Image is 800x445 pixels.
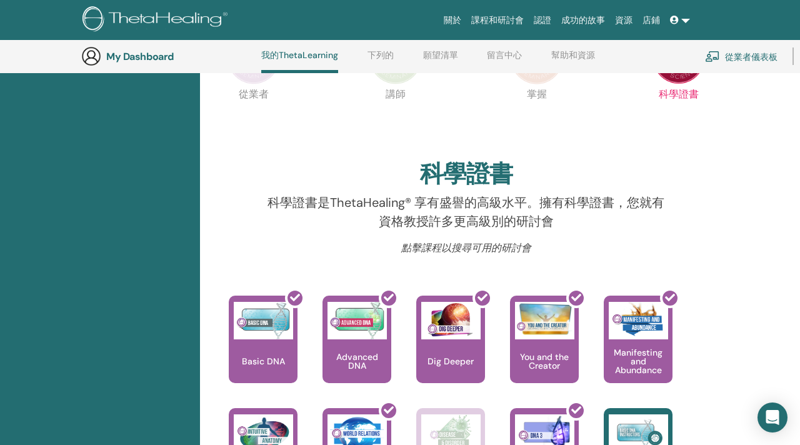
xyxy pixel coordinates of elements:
img: Advanced DNA [327,302,387,339]
a: Basic DNA Basic DNA [229,296,297,408]
font: 資源 [615,15,632,25]
font: 從業者 [239,87,269,101]
font: 掌握 [527,87,547,101]
font: 關於 [444,15,461,25]
a: 願望清單 [423,50,458,70]
font: 科學證書 [659,87,699,101]
a: 幫助和資源 [551,50,595,70]
a: 成功的故事 [556,9,610,32]
img: logo.png [82,6,232,34]
font: 下列的 [367,49,394,61]
img: Manifesting and Abundance [609,302,668,339]
a: 課程和研討會 [466,9,529,32]
a: Dig Deeper Dig Deeper [416,296,485,408]
a: 認證 [529,9,556,32]
a: 下列的 [367,50,394,70]
img: Dig Deeper [421,302,481,339]
img: generic-user-icon.jpg [81,46,101,66]
font: 點擊課程以搜尋可用的研討會 [401,241,531,254]
font: 從業者儀表板 [725,51,777,62]
img: Basic DNA [234,302,293,339]
font: 店鋪 [642,15,660,25]
a: You and the Creator You and the Creator [510,296,579,408]
a: 從業者儀表板 [705,42,777,70]
font: 成功的故事 [561,15,605,25]
font: 科學證書 [420,158,512,189]
font: 我的ThetaLearning [261,49,338,61]
img: You and the Creator [515,302,574,336]
img: chalkboard-teacher.svg [705,51,720,62]
font: 願望清單 [423,49,458,61]
font: 科學證書是ThetaHealing® 享有盛譽的高級水平。擁有科學證書，您就有資格教授許多更高級別的研討會 [267,194,664,229]
font: 幫助和資源 [551,49,595,61]
a: 關於 [439,9,466,32]
a: 店鋪 [637,9,665,32]
a: 資源 [610,9,637,32]
font: 課程和研討會 [471,15,524,25]
font: 認證 [534,15,551,25]
a: Advanced DNA Advanced DNA [322,296,391,408]
a: Manifesting and Abundance Manifesting and Abundance [604,296,672,408]
div: Open Intercom Messenger [757,402,787,432]
font: 講師 [386,87,406,101]
font: My Dashboard [106,50,174,63]
a: 留言中心 [487,50,522,70]
font: 留言中心 [487,49,522,61]
a: 我的ThetaLearning [261,50,338,73]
